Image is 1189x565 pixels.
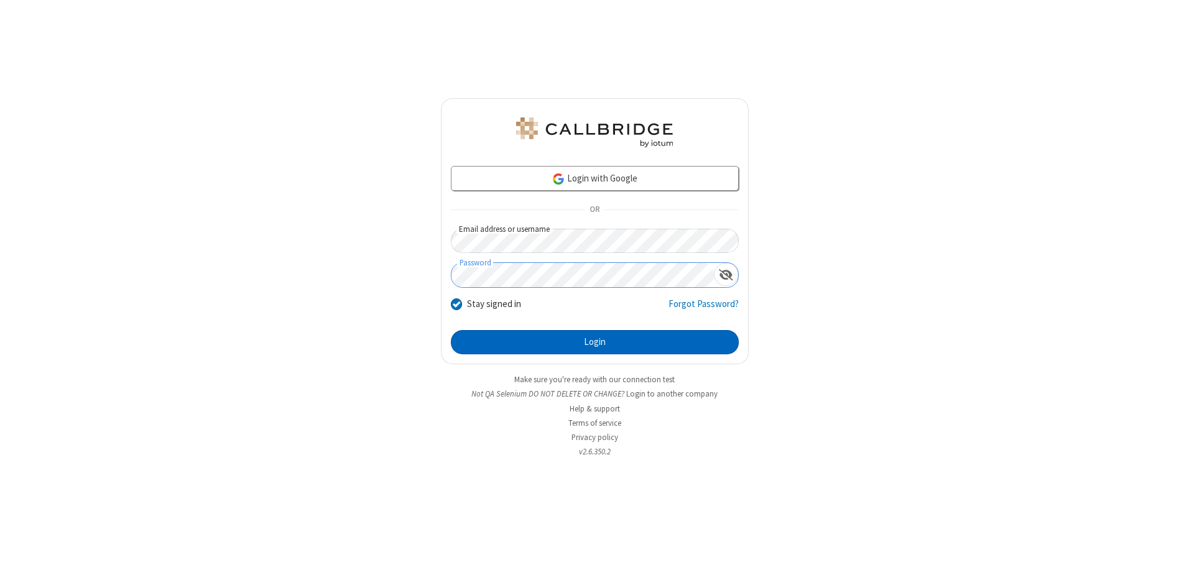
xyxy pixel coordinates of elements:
input: Email address or username [451,229,739,253]
span: OR [585,201,604,219]
button: Login [451,330,739,355]
label: Stay signed in [467,297,521,311]
a: Make sure you're ready with our connection test [514,374,675,385]
img: google-icon.png [552,172,565,186]
div: Show password [714,263,738,286]
a: Login with Google [451,166,739,191]
input: Password [451,263,714,287]
img: QA Selenium DO NOT DELETE OR CHANGE [514,117,675,147]
li: v2.6.350.2 [441,446,749,457]
a: Terms of service [568,418,621,428]
button: Login to another company [626,388,718,400]
a: Privacy policy [571,432,618,443]
a: Forgot Password? [669,297,739,321]
li: Not QA Selenium DO NOT DELETE OR CHANGE? [441,388,749,400]
a: Help & support [570,403,620,414]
